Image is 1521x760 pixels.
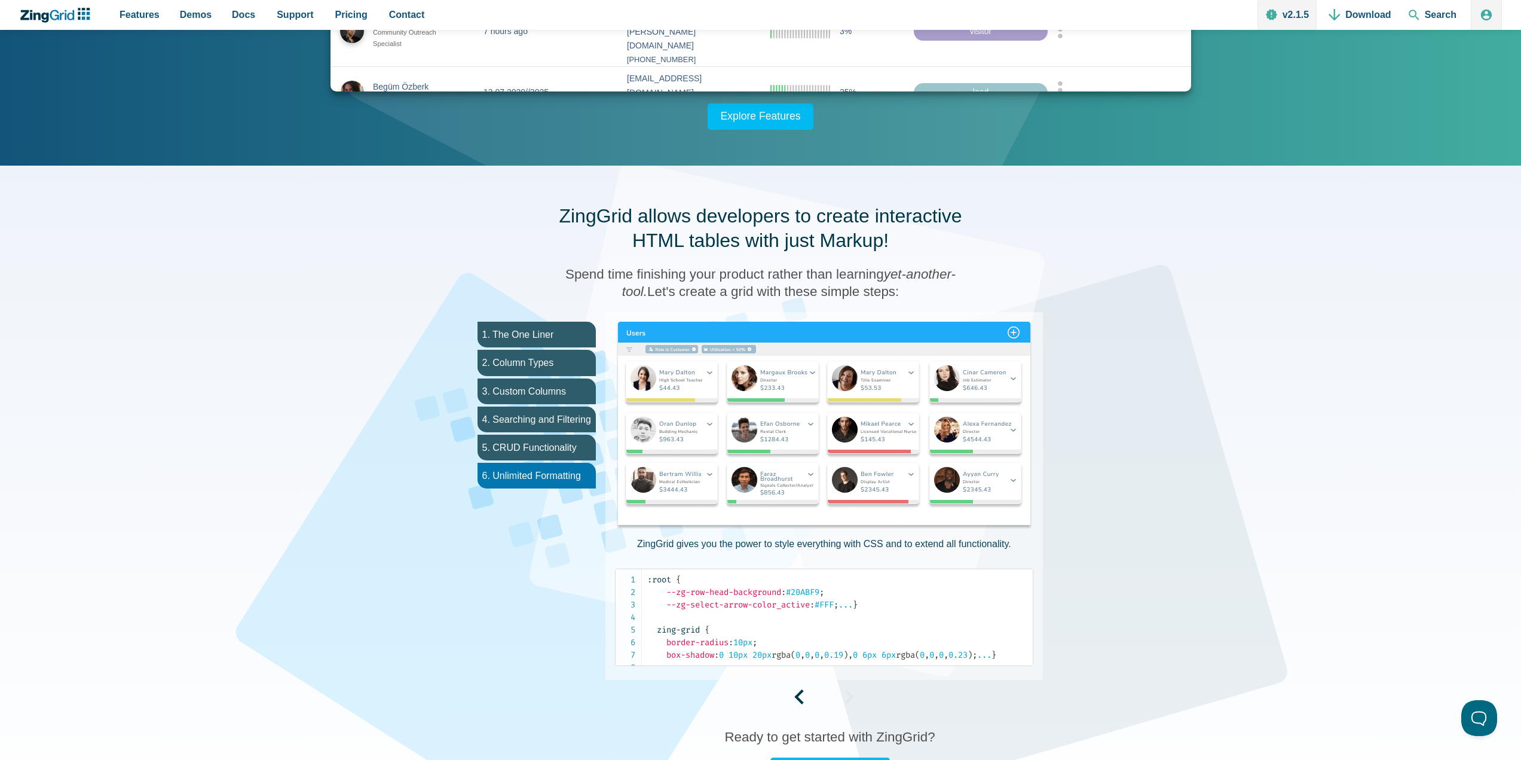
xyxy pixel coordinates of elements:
[810,600,815,610] span: :
[896,650,915,660] span: rgba
[552,204,970,254] h2: ZingGrid allows developers to create interactive HTML tables with just Markup!
[968,650,972,660] span: )
[819,650,824,660] span: ,
[647,573,1033,661] code: #20ABF9 #FFF ... 10px 0 10px 20px 0 0 0 0.19 0 6px 6px 0 0 0 0.23 ...
[853,600,858,610] span: }
[840,86,856,100] span: 25%
[840,24,852,38] span: 3%
[800,650,805,660] span: ,
[934,650,939,660] span: ,
[232,7,255,23] span: Docs
[627,72,751,100] div: [EMAIL_ADDRESS][DOMAIN_NAME]
[120,7,160,23] span: Features
[552,265,970,300] h3: Spend time finishing your product rather than learning Let's create a grid with these simple steps:
[752,637,757,648] span: ;
[819,587,824,597] span: ;
[972,650,977,660] span: ;
[914,22,1048,41] div: visitor
[925,650,929,660] span: ,
[724,728,935,746] h3: Ready to get started with ZingGrid?
[483,24,528,38] div: 7 hours ago
[915,650,920,660] span: (
[991,650,996,660] span: }
[708,103,814,130] a: Explore Features
[483,86,549,100] div: 13.07.2020//2025
[478,322,596,347] li: 1. The One Liner
[277,7,313,23] span: Support
[373,27,452,50] div: Community Outreach Specialist
[373,80,452,94] div: Begüm Özberk
[810,650,815,660] span: ,
[834,600,838,610] span: ;
[478,379,596,404] li: 3. Custom Columns
[478,407,596,432] li: 4. Searching and Filtering
[627,53,751,66] div: [PHONE_NUMBER]
[666,600,810,610] span: --zg-select-arrow-color_active
[647,575,671,585] span: :root
[914,83,1048,102] div: lead
[478,435,596,460] li: 5. CRUD Functionality
[714,650,719,660] span: :
[478,350,596,376] li: 2. Column Types
[389,7,425,23] span: Contact
[705,625,709,635] span: {
[843,650,848,660] span: )
[657,625,700,635] span: zing-grid
[666,587,781,597] span: --zg-row-head-background
[478,463,596,489] li: 6. Unlimited Formatting
[772,650,791,660] span: rgba
[729,637,733,648] span: :
[781,587,786,597] span: :
[1461,700,1497,736] iframe: Toggle Customer Support
[676,575,681,585] span: {
[19,8,96,23] a: ZingChart Logo. Click to return to the homepage
[791,650,795,660] span: (
[944,650,948,660] span: ,
[335,7,368,23] span: Pricing
[666,637,729,648] span: border-radius
[637,536,1011,552] p: ZingGrid gives you the power to style everything with CSS and to extend all functionality.
[666,650,714,660] span: box-shadow
[848,650,853,660] span: ,
[180,7,212,23] span: Demos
